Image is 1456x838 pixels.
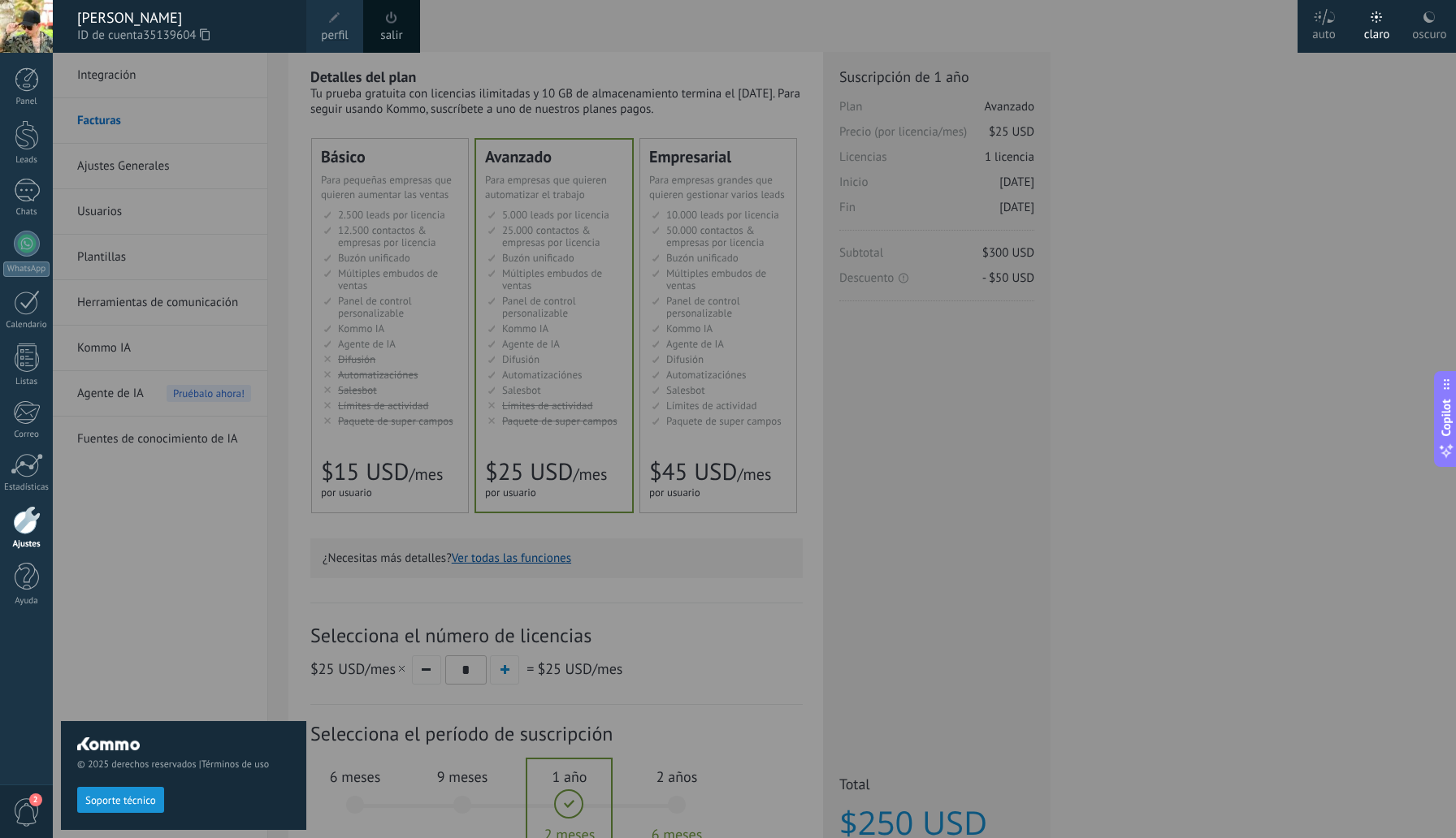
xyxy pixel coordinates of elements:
a: Términos de uso [201,758,269,771]
div: oscuro [1412,11,1446,53]
div: Correo [3,430,50,440]
span: 2 [29,793,42,806]
div: Calendario [3,320,50,330]
span: 35139604 [143,27,210,45]
div: [PERSON_NAME] [77,9,290,27]
div: claro [1364,11,1390,53]
span: Soporte técnico [85,795,156,806]
a: salir [380,27,402,45]
button: Soporte técnico [77,787,164,813]
span: perfil [321,27,348,45]
div: Panel [3,97,50,107]
div: Listas [3,377,50,387]
div: Leads [3,155,50,166]
div: Chats [3,207,50,218]
div: Ajustes [3,539,50,550]
div: WhatsApp [3,261,50,277]
span: © 2025 derechos reservados | [77,758,290,771]
span: ID de cuenta [77,27,290,45]
div: auto [1312,11,1336,53]
span: Copilot [1438,400,1454,437]
a: Soporte técnico [77,793,164,806]
div: Ayuda [3,596,50,607]
div: Estadísticas [3,482,50,493]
